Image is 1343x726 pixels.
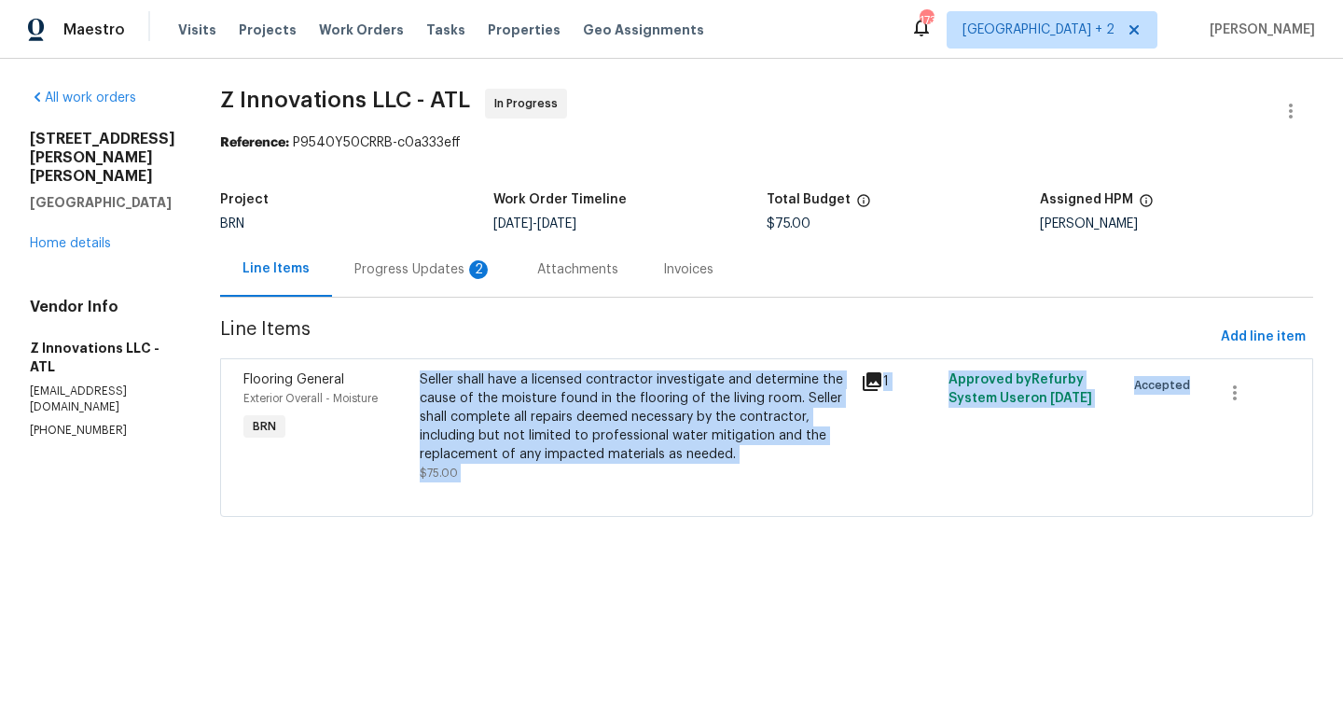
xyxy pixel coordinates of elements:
span: [DATE] [1050,392,1092,405]
h4: Vendor Info [30,298,175,316]
span: $75.00 [420,468,458,479]
span: Approved by Refurby System User on [948,373,1092,405]
span: Flooring General [243,373,344,386]
div: [PERSON_NAME] [1040,217,1313,230]
span: Properties [488,21,561,39]
span: Line Items [220,320,1213,355]
span: Z Innovations LLC - ATL [220,89,470,111]
a: All work orders [30,91,136,105]
span: Exterior Overall - Moisture [243,393,378,404]
h5: [GEOGRAPHIC_DATA] [30,193,175,212]
span: [DATE] [537,217,576,230]
span: Geo Assignments [583,21,704,39]
div: Invoices [663,260,713,279]
h2: [STREET_ADDRESS][PERSON_NAME][PERSON_NAME] [30,130,175,186]
div: 1 [861,370,937,393]
a: Home details [30,237,111,250]
span: The total cost of line items that have been proposed by Opendoor. This sum includes line items th... [856,193,871,217]
h5: Project [220,193,269,206]
div: 173 [920,11,933,30]
span: Maestro [63,21,125,39]
span: Visits [178,21,216,39]
button: Add line item [1213,320,1313,355]
div: 2 [469,260,488,279]
span: In Progress [494,94,565,113]
span: BRN [245,417,284,436]
div: Line Items [242,259,310,278]
span: Projects [239,21,297,39]
p: [EMAIL_ADDRESS][DOMAIN_NAME] [30,384,175,415]
h5: Assigned HPM [1040,193,1133,206]
span: [DATE] [493,217,533,230]
div: Attachments [537,260,618,279]
div: Seller shall have a licensed contractor investigate and determine the cause of the moisture found... [420,370,850,464]
span: Tasks [426,23,465,36]
span: $75.00 [767,217,810,230]
p: [PHONE_NUMBER] [30,423,175,439]
span: Work Orders [319,21,404,39]
span: Accepted [1134,376,1198,395]
b: Reference: [220,136,289,149]
span: Add line item [1221,326,1306,349]
span: BRN [220,217,244,230]
span: - [493,217,576,230]
span: [GEOGRAPHIC_DATA] + 2 [962,21,1115,39]
h5: Z Innovations LLC - ATL [30,339,175,376]
span: The hpm assigned to this work order. [1139,193,1154,217]
div: P9540Y50CRRB-c0a333eff [220,133,1313,152]
div: Progress Updates [354,260,492,279]
h5: Work Order Timeline [493,193,627,206]
h5: Total Budget [767,193,851,206]
span: [PERSON_NAME] [1202,21,1315,39]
